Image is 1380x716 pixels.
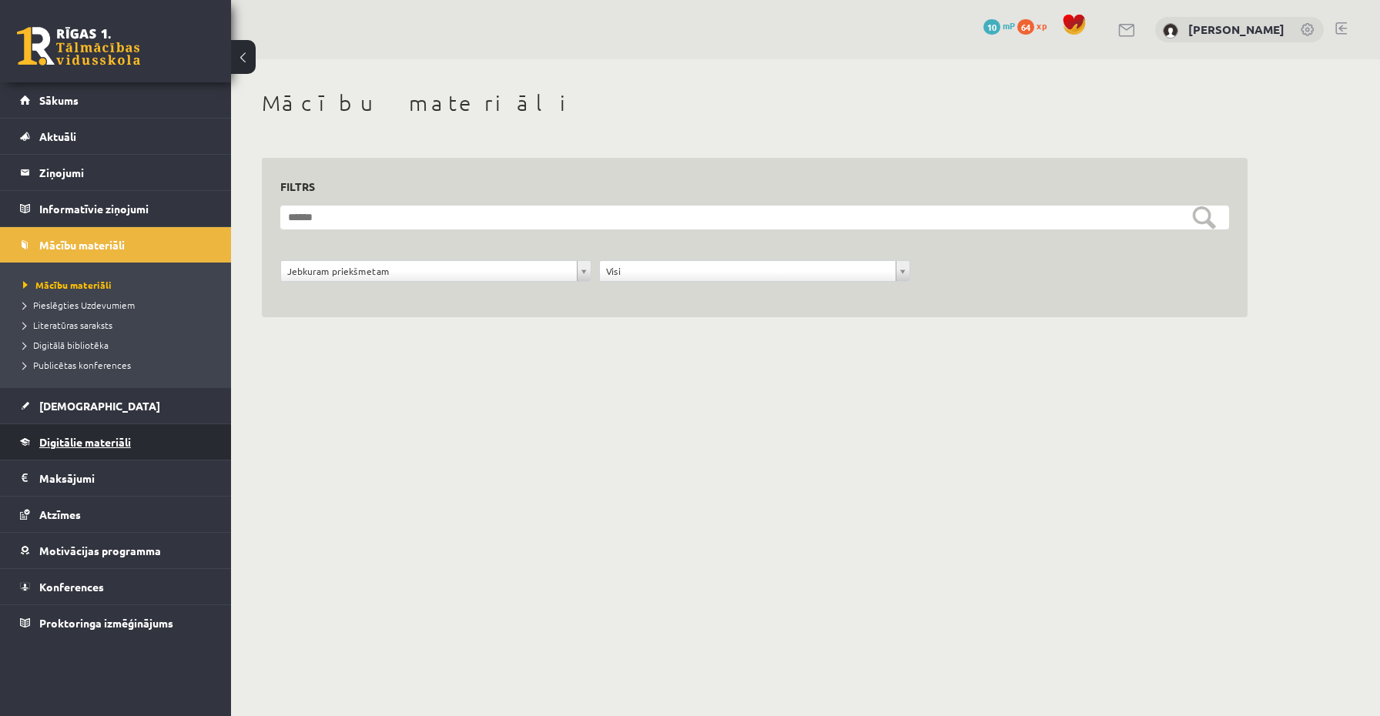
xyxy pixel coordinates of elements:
[20,82,212,118] a: Sākums
[39,399,160,413] span: [DEMOGRAPHIC_DATA]
[39,155,212,190] legend: Ziņojumi
[280,176,1211,197] h3: Filtrs
[606,261,889,281] span: Visi
[23,298,216,312] a: Pieslēgties Uzdevumiem
[20,227,212,263] a: Mācību materiāli
[262,90,1248,116] h1: Mācību materiāli
[39,129,76,143] span: Aktuāli
[1017,19,1054,32] a: 64 xp
[983,19,1015,32] a: 10 mP
[39,580,104,594] span: Konferences
[1003,19,1015,32] span: mP
[39,544,161,557] span: Motivācijas programma
[983,19,1000,35] span: 10
[23,339,109,351] span: Digitālā bibliotēka
[20,388,212,423] a: [DEMOGRAPHIC_DATA]
[20,155,212,190] a: Ziņojumi
[23,338,216,352] a: Digitālā bibliotēka
[23,279,112,291] span: Mācību materiāli
[20,497,212,532] a: Atzīmes
[39,191,212,226] legend: Informatīvie ziņojumi
[39,616,173,630] span: Proktoringa izmēģinājums
[20,460,212,496] a: Maksājumi
[39,435,131,449] span: Digitālie materiāli
[287,261,571,281] span: Jebkuram priekšmetam
[1017,19,1034,35] span: 64
[39,460,212,496] legend: Maksājumi
[17,27,140,65] a: Rīgas 1. Tālmācības vidusskola
[23,319,112,331] span: Literatūras saraksts
[20,533,212,568] a: Motivācijas programma
[20,119,212,154] a: Aktuāli
[1188,22,1285,37] a: [PERSON_NAME]
[23,278,216,292] a: Mācību materiāli
[1037,19,1047,32] span: xp
[281,261,591,281] a: Jebkuram priekšmetam
[23,359,131,371] span: Publicētas konferences
[20,605,212,641] a: Proktoringa izmēģinājums
[20,569,212,604] a: Konferences
[600,261,909,281] a: Visi
[39,507,81,521] span: Atzīmes
[20,191,212,226] a: Informatīvie ziņojumi
[23,299,135,311] span: Pieslēgties Uzdevumiem
[23,358,216,372] a: Publicētas konferences
[39,93,79,107] span: Sākums
[20,424,212,460] a: Digitālie materiāli
[1163,23,1178,38] img: Madars Fiļencovs
[23,318,216,332] a: Literatūras saraksts
[39,238,125,252] span: Mācību materiāli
